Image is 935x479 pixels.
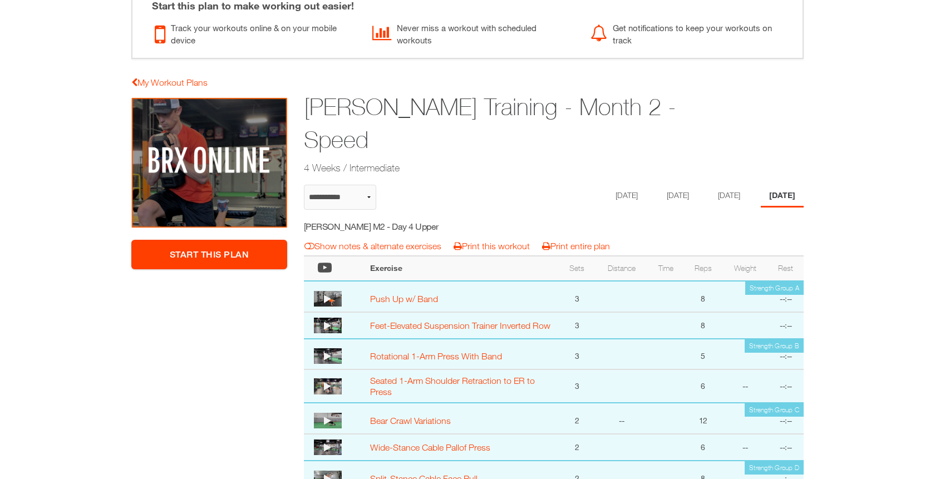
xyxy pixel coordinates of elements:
li: Day 2 [658,185,697,208]
th: Weight [722,256,768,281]
img: thumbnail.png [314,440,342,455]
td: 2 [559,403,595,434]
th: Time [648,256,683,281]
td: 12 [683,403,722,434]
td: --:-- [768,369,804,403]
a: Feet-Elevated Suspension Trainer Inverted Row [370,320,550,330]
img: Givon Storkson Training - Month 2 - Speed [131,97,287,229]
a: Print this workout [454,241,530,251]
a: Seated 1-Arm Shoulder Retraction to ER to Press [370,376,535,397]
td: 6 [683,369,722,403]
a: Wide-Stance Cable Pallof Press [370,442,490,452]
div: Get notifications to keep your workouts on track [590,19,791,47]
td: Strength Group D [745,461,804,475]
a: My Workout Plans [131,77,208,87]
td: 6 [683,434,722,461]
td: 8 [683,281,722,312]
td: -- [722,434,768,461]
a: Start This Plan [131,240,287,269]
div: Never miss a workout with scheduled workouts [372,19,573,47]
th: Exercise [365,256,559,281]
th: Reps [683,256,722,281]
td: -- [595,403,648,434]
img: thumbnail.png [314,378,342,394]
td: Strength Group B [745,339,804,353]
td: --:-- [768,339,804,370]
td: Strength Group A [745,282,804,295]
h1: [PERSON_NAME] Training - Month 2 - Speed [304,91,718,156]
th: Rest [768,256,804,281]
a: Print entire plan [542,241,610,251]
td: 3 [559,281,595,312]
td: --:-- [768,312,804,339]
img: thumbnail.png [314,318,342,333]
h5: [PERSON_NAME] M2 - Day 4 Upper [304,220,503,233]
td: 5 [683,339,722,370]
li: Day 3 [710,185,749,208]
th: Distance [595,256,648,281]
h2: 4 Weeks / Intermediate [304,161,718,175]
div: Track your workouts online & on your mobile device [155,19,356,47]
a: Push Up w/ Band [370,294,438,304]
li: Day 4 [761,185,804,208]
li: Day 1 [607,185,646,208]
td: --:-- [768,434,804,461]
img: thumbnail.png [314,348,342,364]
a: Show notes & alternate exercises [304,241,441,251]
a: Rotational 1-Arm Press With Band [370,351,502,361]
img: thumbnail.png [314,413,342,428]
td: 2 [559,434,595,461]
th: Sets [559,256,595,281]
img: thumbnail.png [314,291,342,307]
td: --:-- [768,281,804,312]
td: Strength Group C [745,403,804,417]
td: 3 [559,339,595,370]
td: --:-- [768,403,804,434]
td: 3 [559,312,595,339]
td: -- [722,369,768,403]
a: Bear Crawl Variations [370,416,451,426]
td: 3 [559,369,595,403]
td: 8 [683,312,722,339]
